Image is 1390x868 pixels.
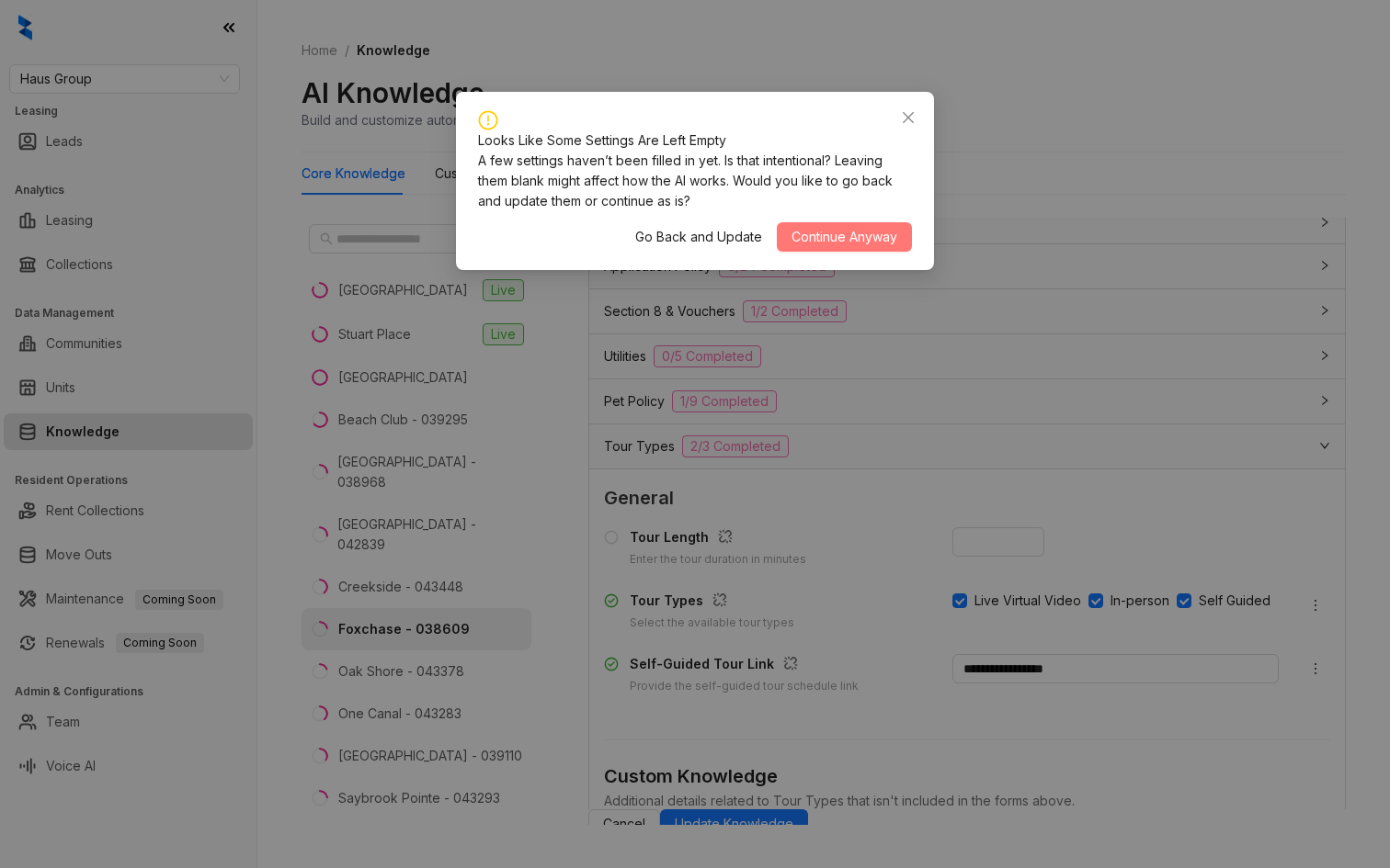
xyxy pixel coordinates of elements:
button: Close [894,103,923,132]
span: close [901,110,916,125]
div: Looks Like Some Settings Are Left Empty [478,130,912,151]
div: A few settings haven’t been filled in yet. Is that intentional? Leaving them blank might affect h... [478,151,912,211]
span: Continue Anyway [792,227,897,247]
span: Go Back and Update [635,227,762,247]
button: Continue Anyway [777,222,912,252]
button: Go Back and Update [621,222,777,252]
